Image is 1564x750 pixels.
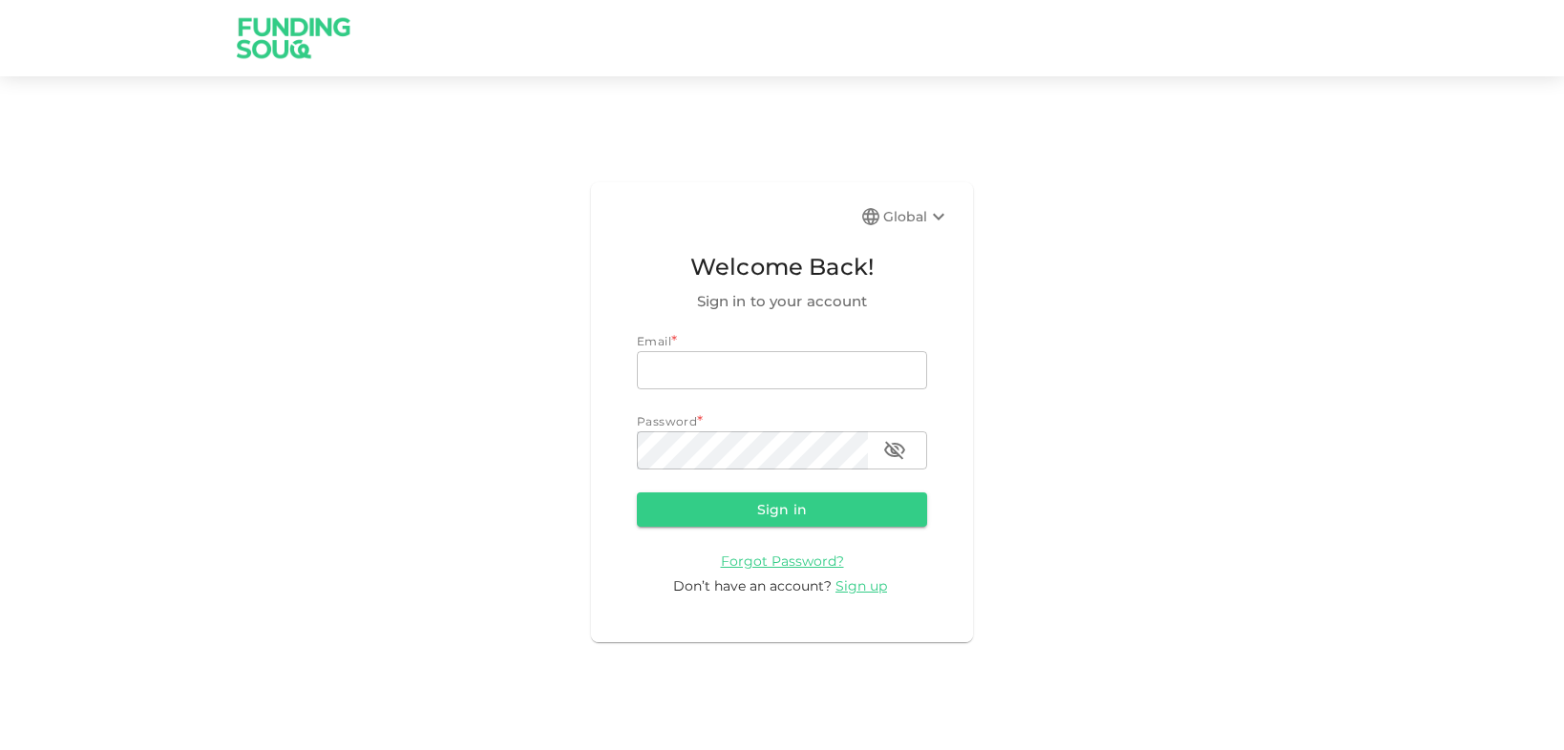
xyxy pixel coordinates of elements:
span: Password [637,414,697,428]
a: Forgot Password? [721,552,844,570]
input: email [637,351,927,389]
div: Global [883,205,950,228]
span: Don’t have an account? [673,577,832,594]
span: Email [637,334,671,348]
span: Forgot Password? [721,552,844,570]
span: Sign in to your account [637,290,927,313]
span: Sign up [835,577,887,594]
button: Sign in [637,492,927,527]
span: Welcome Back! [637,249,927,285]
input: password [637,431,868,469]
